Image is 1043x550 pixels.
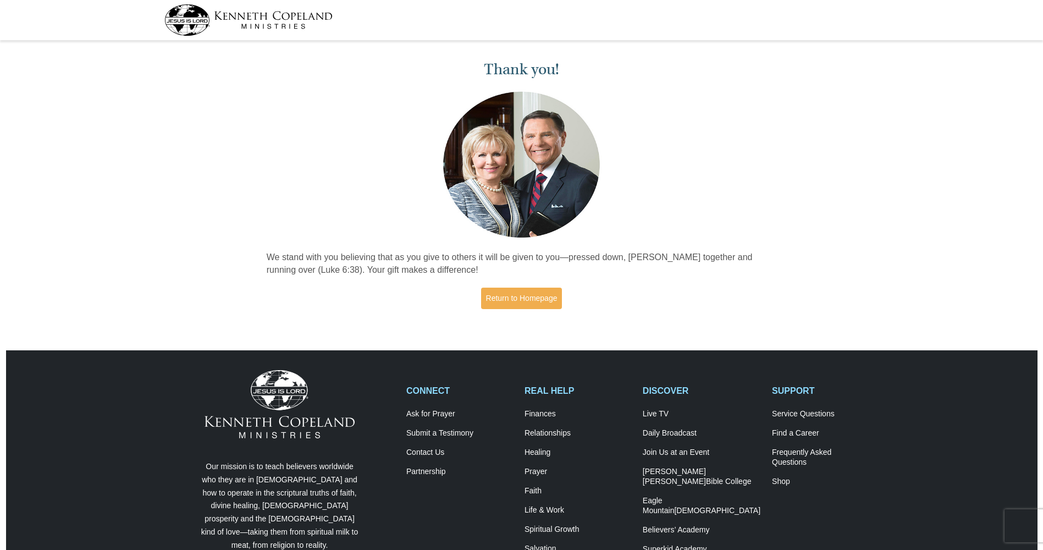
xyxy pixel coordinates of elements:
span: [DEMOGRAPHIC_DATA] [674,506,760,515]
a: Submit a Testimony [406,428,513,438]
a: Return to Homepage [481,288,562,309]
a: Ask for Prayer [406,409,513,419]
h2: SUPPORT [772,386,879,396]
a: Live TV [643,409,760,419]
a: Daily Broadcast [643,428,760,438]
h2: CONNECT [406,386,513,396]
a: Find a Career [772,428,879,438]
img: kcm-header-logo.svg [164,4,333,36]
a: Healing [525,448,631,458]
a: Frequently AskedQuestions [772,448,879,468]
a: Believers’ Academy [643,525,760,535]
p: We stand with you believing that as you give to others it will be given to you—pressed down, [PER... [267,251,777,277]
a: Finances [525,409,631,419]
span: Bible College [706,477,752,486]
a: Contact Us [406,448,513,458]
img: Kenneth and Gloria [440,89,603,240]
img: Kenneth Copeland Ministries [205,370,355,438]
a: Prayer [525,467,631,477]
h2: REAL HELP [525,386,631,396]
a: Eagle Mountain[DEMOGRAPHIC_DATA] [643,496,760,516]
a: Faith [525,486,631,496]
a: Life & Work [525,505,631,515]
a: Join Us at an Event [643,448,760,458]
a: Spiritual Growth [525,525,631,535]
a: [PERSON_NAME] [PERSON_NAME]Bible College [643,467,760,487]
a: Relationships [525,428,631,438]
h2: DISCOVER [643,386,760,396]
a: Service Questions [772,409,879,419]
a: Shop [772,477,879,487]
a: Partnership [406,467,513,477]
h1: Thank you! [267,61,777,79]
